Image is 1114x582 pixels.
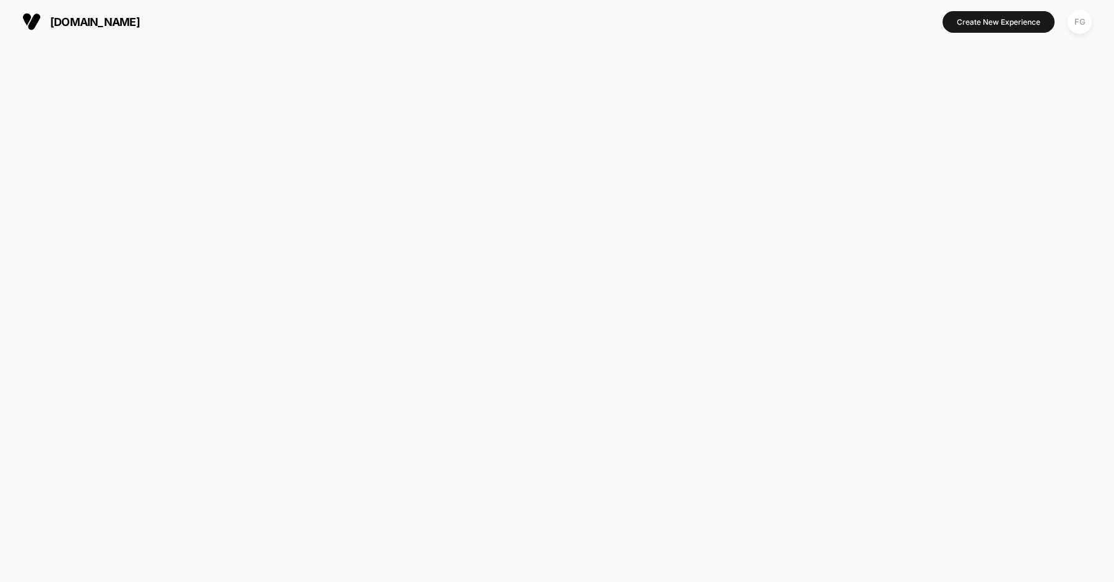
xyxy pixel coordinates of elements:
div: FG [1068,10,1092,34]
button: Create New Experience [943,11,1055,33]
button: FG [1064,9,1095,35]
img: Visually logo [22,12,41,31]
span: [DOMAIN_NAME] [50,15,140,28]
button: [DOMAIN_NAME] [19,12,144,32]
